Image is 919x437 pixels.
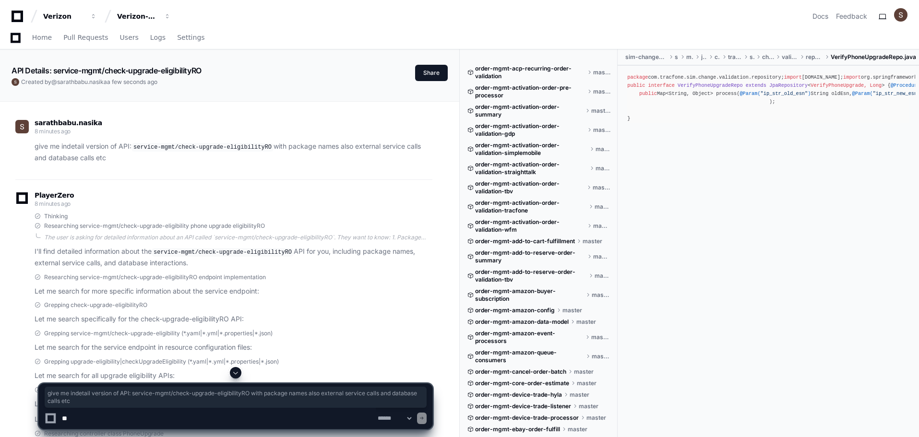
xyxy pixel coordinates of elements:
span: Logs [150,35,166,40]
span: "ip_str_old_esn" [761,91,808,96]
a: Home [32,27,52,49]
span: order-mgmt-amazon-buyer-subscription [475,287,585,303]
span: Pull Requests [63,35,108,40]
span: give me indetail version of API: service-mgmt/check-upgrade-eligibilityRO with package names also... [48,390,424,405]
span: master [591,107,610,115]
code: service-mgmt/check-upgrade-eligibilityRO [152,248,294,257]
span: a few seconds ago [107,78,157,85]
span: master [593,69,611,76]
span: interface [648,83,674,88]
a: Settings [177,27,204,49]
span: sarathbabu.nasika [35,119,102,127]
span: Researching service-mgmt/check-upgrade-eligibilityRO endpoint implementation [44,273,266,281]
span: JpaRepository [769,83,808,88]
div: Verizon [43,12,84,21]
p: Let me search for more specific information about the service endpoint: [35,286,432,297]
span: order-mgmt-activation-order-validation-wfm [475,218,586,234]
app-text-character-animate: API Details: service-mgmt/check-upgrade-eligibilityRO [12,66,202,75]
span: order-mgmt-amazon-queue-consumers [475,349,584,364]
span: repository [806,53,823,61]
span: order-mgmt-activation-order-pre-processor [475,84,585,99]
img: ACg8ocKN8-5_P5ktjBtDgR_VOEgwnzChVaLXMnApCVH_junBMrDwYg=s96-c [12,78,19,86]
span: order-mgmt-activation-order-validation-tbv [475,180,585,195]
a: Docs [812,12,828,21]
div: The user is asking for detailed information about an API called `service-mgmt/check-upgrade-eligi... [44,234,432,241]
button: Feedback [836,12,867,21]
span: VerifyPhoneUpgradeRepo.java [831,53,916,61]
span: master [562,307,582,314]
span: master [596,145,610,153]
span: Grepping upgrade-eligibility|checkUpgradeEligibility (*.yaml|*.yml|*.properties|*.json) [44,358,279,366]
iframe: Open customer support [888,405,914,431]
span: Users [120,35,139,40]
span: order-mgmt-acp-recurring-order-validation [475,65,585,80]
span: master [596,165,611,172]
span: PlayerZero [35,192,74,198]
span: com [715,53,721,61]
span: master [583,237,602,245]
span: main [686,53,693,61]
p: Let me search specifically for the check-upgrade-eligibilityRO API: [35,314,432,325]
span: order-mgmt-add-to-reserve-order-summary [475,249,586,264]
span: java [701,53,707,61]
div: com.tracfone.sim.change.validation.repository; [DOMAIN_NAME]; org.springframework. .jpa.repositor... [627,73,909,123]
span: @Param( ) [740,91,811,96]
span: src [675,53,679,61]
button: Verizon-Clarify-Order-Management [113,8,175,25]
span: order-mgmt-activation-order-validation-straighttalk [475,161,588,176]
span: order-mgmt-add-to-cart-fulfillment [475,237,575,245]
span: order-mgmt-activation-order-summary [475,103,584,118]
span: sarathbabu.nasika [57,78,107,85]
span: master [593,184,610,191]
button: Share [415,65,448,81]
span: validation [782,53,798,61]
span: Settings [177,35,204,40]
span: order-mgmt-amazon-config [475,307,555,314]
p: Let me search for the service endpoint in resource configuration files: [35,342,432,353]
code: service-mgmt/check-upgrade-eligibilityRO [131,143,274,152]
span: change [762,53,774,61]
span: master [593,253,610,260]
span: sim [750,53,754,61]
p: I'll find detailed information about the API for you, including package names, external service c... [35,246,432,268]
span: sim-change-validation [625,53,667,61]
span: public [639,91,657,96]
span: Grepping check-upgrade-eligibilityRO [44,301,147,309]
span: import [784,74,802,80]
span: master [595,203,610,211]
img: ACg8ocKN8-5_P5ktjBtDgR_VOEgwnzChVaLXMnApCVH_junBMrDwYg=s96-c [15,120,29,133]
span: public [627,83,645,88]
span: @ [51,78,57,85]
a: Users [120,27,139,49]
span: Researching service-mgmt/check-upgrade-eligibility phone upgrade eligibilityRO [44,222,265,230]
span: import [843,74,861,80]
a: Logs [150,27,166,49]
span: master [576,318,596,326]
span: master [592,353,611,360]
span: master [593,222,610,230]
span: master [593,88,610,95]
img: ACg8ocKN8-5_P5ktjBtDgR_VOEgwnzChVaLXMnApCVH_junBMrDwYg=s96-c [894,8,907,22]
div: Verizon-Clarify-Order-Management [117,12,158,21]
button: Verizon [39,8,101,25]
span: master [595,272,610,280]
span: tracfone [728,53,742,61]
a: Pull Requests [63,27,108,49]
span: Home [32,35,52,40]
span: package [627,74,648,80]
span: order-mgmt-activation-order-validation-simplemobile [475,142,588,157]
span: order-mgmt-activation-order-validation-tracfone [475,199,587,214]
span: VerifyPhoneUpgrade, Long [811,83,882,88]
p: give me indetail version of API: with package names also external service calls and database call... [35,141,432,163]
span: order-mgmt-activation-order-validation-gdp [475,122,585,138]
span: master [593,126,610,134]
span: order-mgmt-amazon-data-model [475,318,569,326]
span: order-mgmt-add-to-reserve-order-validation-tbv [475,268,587,283]
span: Created by [21,78,157,86]
span: Thinking [44,213,68,220]
span: master [592,291,610,299]
span: Grepping service-mgmt/check-upgrade-eligibility (*.yaml|*.yml|*.properties|*.json) [44,330,273,337]
span: 8 minutes ago [35,200,71,207]
span: 8 minutes ago [35,128,71,135]
span: extends [746,83,766,88]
